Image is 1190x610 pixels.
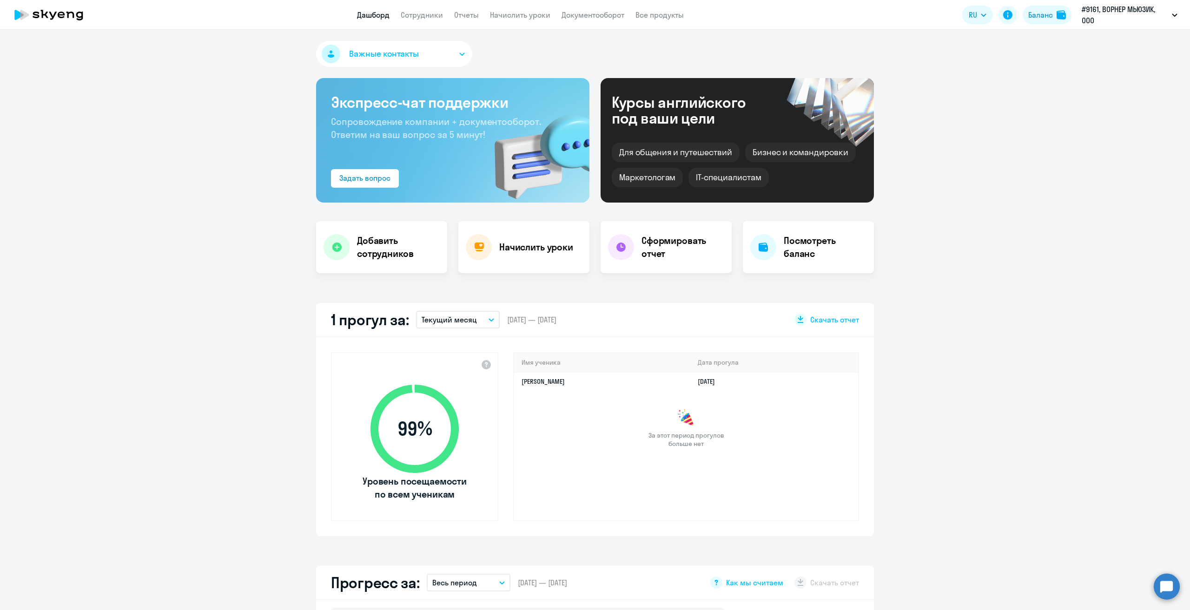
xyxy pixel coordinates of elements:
h3: Экспресс-чат поддержки [331,93,575,112]
img: bg-img [481,98,589,203]
img: congrats [677,409,695,427]
div: Курсы английского под ваши цели [612,94,771,126]
th: Имя ученика [514,353,690,372]
h4: Добавить сотрудников [357,234,440,260]
img: balance [1057,10,1066,20]
a: Документооборот [562,10,624,20]
div: Бизнес и командировки [745,143,856,162]
span: Уровень посещаемости по всем ученикам [361,475,468,501]
button: Весь период [427,574,510,591]
span: За этот период прогулов больше нет [647,431,725,448]
p: #9161, ВОРНЕР МЬЮЗИК, ООО [1082,4,1168,26]
span: [DATE] — [DATE] [518,577,567,588]
a: [DATE] [698,377,722,386]
h2: 1 прогул за: [331,310,409,329]
div: IT-специалистам [688,168,768,187]
h4: Сформировать отчет [641,234,724,260]
div: Задать вопрос [339,172,390,184]
h4: Начислить уроки [499,241,573,254]
span: 99 % [361,418,468,440]
h4: Посмотреть баланс [784,234,866,260]
span: [DATE] — [DATE] [507,315,556,325]
a: [PERSON_NAME] [522,377,565,386]
a: Сотрудники [401,10,443,20]
span: Как мы считаем [726,577,783,588]
span: RU [969,9,977,20]
p: Текущий месяц [422,314,477,325]
span: Важные контакты [349,48,419,60]
button: Задать вопрос [331,169,399,188]
button: #9161, ВОРНЕР МЬЮЗИК, ООО [1077,4,1182,26]
div: Баланс [1028,9,1053,20]
button: Важные контакты [316,41,472,67]
div: Для общения и путешествий [612,143,740,162]
div: Маркетологам [612,168,683,187]
th: Дата прогула [690,353,858,372]
span: Сопровождение компании + документооборот. Ответим на ваш вопрос за 5 минут! [331,116,541,140]
a: Начислить уроки [490,10,550,20]
button: Текущий месяц [416,311,500,328]
a: Дашборд [357,10,390,20]
button: RU [962,6,993,24]
span: Скачать отчет [810,315,859,325]
a: Все продукты [635,10,684,20]
p: Весь период [432,577,477,588]
h2: Прогресс за: [331,573,419,592]
button: Балансbalance [1023,6,1071,24]
a: Отчеты [454,10,479,20]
